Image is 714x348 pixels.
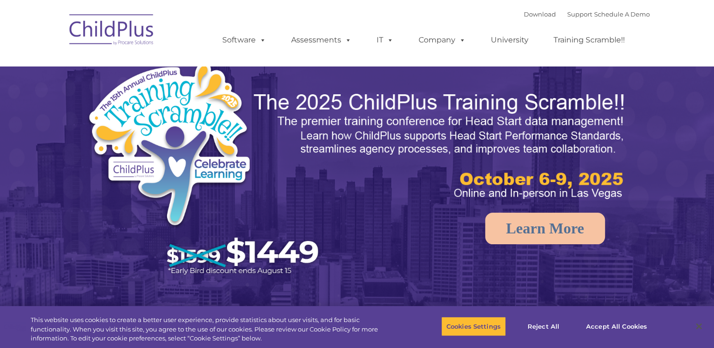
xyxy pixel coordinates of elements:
[31,315,393,343] div: This website uses cookies to create a better user experience, provide statistics about user visit...
[481,31,538,50] a: University
[131,62,160,69] span: Last name
[567,10,592,18] a: Support
[594,10,650,18] a: Schedule A Demo
[282,31,361,50] a: Assessments
[131,101,171,108] span: Phone number
[485,213,605,244] a: Learn More
[65,8,159,55] img: ChildPlus by Procare Solutions
[524,10,650,18] font: |
[524,10,556,18] a: Download
[544,31,634,50] a: Training Scramble!!
[514,316,573,336] button: Reject All
[409,31,475,50] a: Company
[441,316,506,336] button: Cookies Settings
[581,316,652,336] button: Accept All Cookies
[213,31,276,50] a: Software
[689,316,709,337] button: Close
[367,31,403,50] a: IT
